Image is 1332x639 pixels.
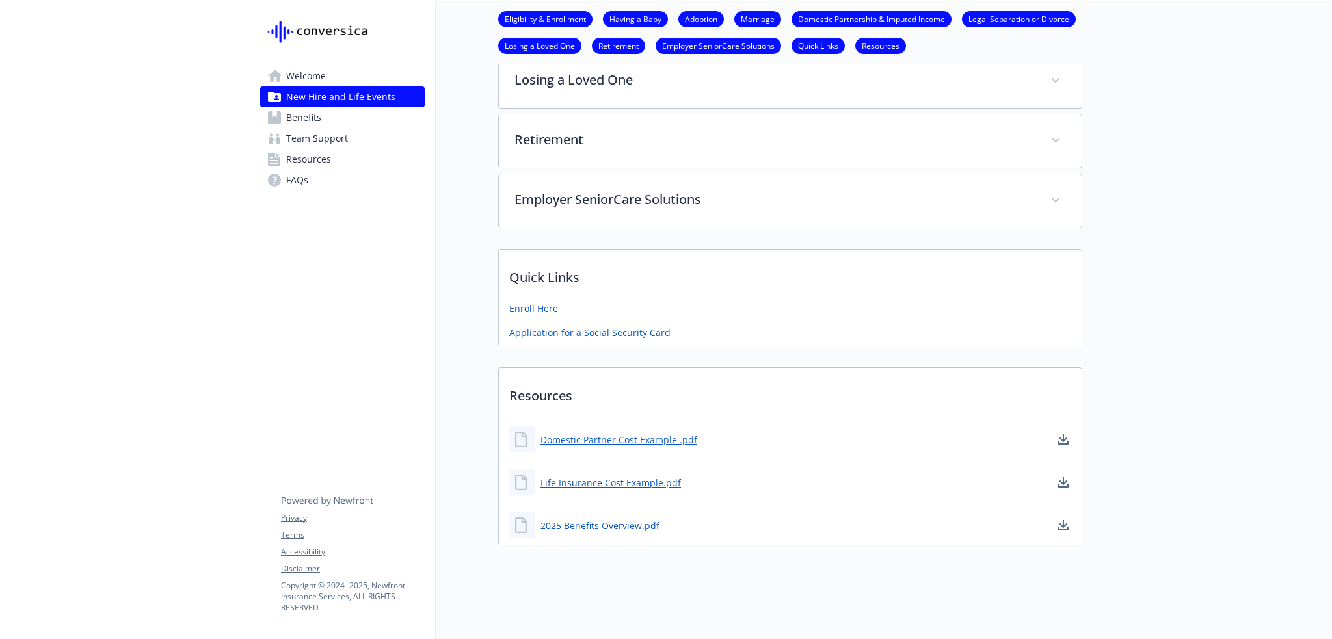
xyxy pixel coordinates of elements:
[855,39,906,51] a: Resources
[592,39,645,51] a: Retirement
[509,302,558,315] a: Enroll Here
[281,563,424,575] a: Disclaimer
[498,39,581,51] a: Losing a Loved One
[792,12,952,25] a: Domestic Partnership & Imputed Income
[498,12,593,25] a: Eligibility & Enrollment
[281,512,424,524] a: Privacy
[281,580,424,613] p: Copyright © 2024 - 2025 , Newfront Insurance Services, ALL RIGHTS RESERVED
[286,107,321,128] span: Benefits
[514,190,1035,209] p: Employer SeniorCare Solutions
[1056,475,1071,490] a: download document
[260,107,425,128] a: Benefits
[286,128,348,149] span: Team Support
[260,86,425,107] a: New Hire and Life Events
[678,12,724,25] a: Adoption
[499,114,1082,168] div: Retirement
[514,70,1035,90] p: Losing a Loved One
[499,55,1082,108] div: Losing a Loved One
[603,12,668,25] a: Having a Baby
[286,170,308,190] span: FAQs
[260,66,425,86] a: Welcome
[286,149,331,170] span: Resources
[1056,517,1071,533] a: download document
[656,39,781,51] a: Employer SeniorCare Solutions
[260,128,425,149] a: Team Support
[499,368,1082,416] p: Resources
[540,519,659,532] a: 2025 Benefits Overview.pdf
[286,86,395,107] span: New Hire and Life Events
[499,174,1082,228] div: Employer SeniorCare Solutions
[286,66,326,86] span: Welcome
[514,130,1035,150] p: Retirement
[499,250,1082,298] p: Quick Links
[792,39,845,51] a: Quick Links
[281,529,424,541] a: Terms
[260,170,425,190] a: FAQs
[540,476,681,489] a: Life Insurance Cost Example.pdf
[734,12,781,25] a: Marriage
[1056,432,1071,447] a: download document
[281,546,424,558] a: Accessibility
[540,433,697,447] a: Domestic Partner Cost Example .pdf
[962,12,1076,25] a: Legal Separation or Divorce
[509,326,671,339] a: Application for a Social Security Card
[260,149,425,170] a: Resources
